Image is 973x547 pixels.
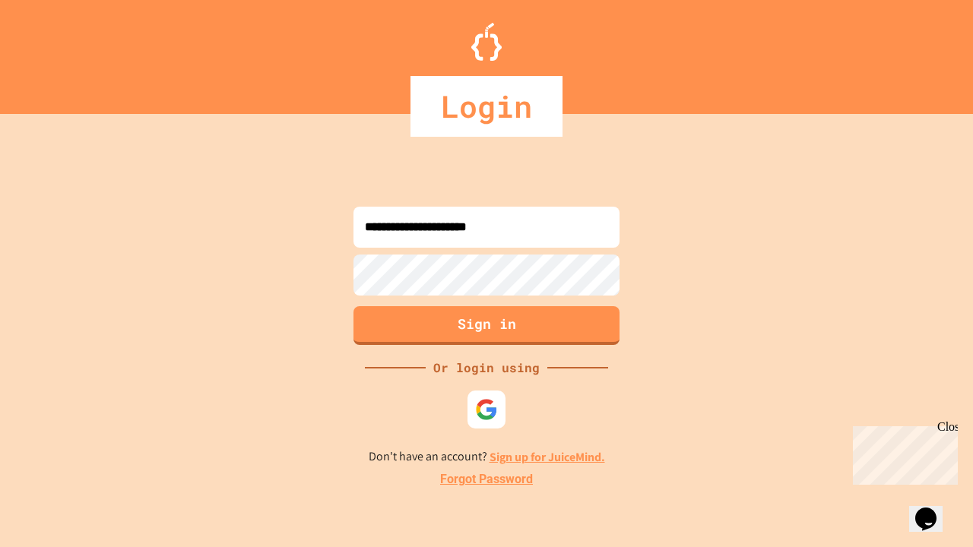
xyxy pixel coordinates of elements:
a: Sign up for JuiceMind. [490,449,605,465]
img: google-icon.svg [475,398,498,421]
div: Login [410,76,563,137]
div: Or login using [426,359,547,377]
button: Sign in [353,306,620,345]
iframe: chat widget [909,486,958,532]
iframe: chat widget [847,420,958,485]
div: Chat with us now!Close [6,6,105,96]
a: Forgot Password [440,470,533,489]
p: Don't have an account? [369,447,605,466]
img: Logo.svg [471,23,502,61]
